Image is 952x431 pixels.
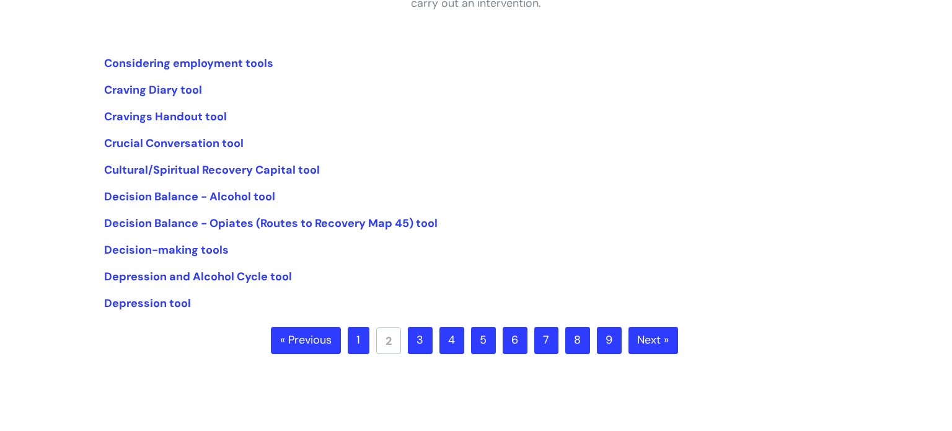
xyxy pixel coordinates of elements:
[104,162,320,177] a: Cultural/Spiritual Recovery Capital tool
[471,327,496,354] a: 5
[271,327,341,354] a: « Previous
[104,296,191,311] a: Depression tool
[104,56,273,71] a: Considering employment tools
[348,327,369,354] a: 1
[104,189,275,204] a: Decision Balance - Alcohol tool
[439,327,464,354] a: 4
[628,327,678,354] a: Next »
[597,327,622,354] a: 9
[408,327,433,354] a: 3
[104,216,438,231] a: Decision Balance - Opiates (Routes to Recovery Map 45) tool
[104,242,229,257] a: Decision-making tools
[104,269,292,284] a: Depression and Alcohol Cycle tool
[104,82,202,97] a: Craving Diary tool
[376,327,401,354] a: 2
[565,327,590,354] a: 8
[104,136,244,151] a: Crucial Conversation tool
[503,327,527,354] a: 6
[534,327,558,354] a: 7
[104,109,227,124] a: Cravings Handout tool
